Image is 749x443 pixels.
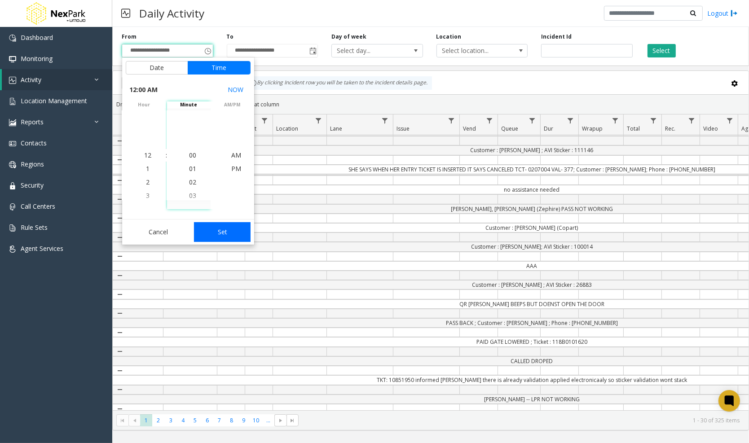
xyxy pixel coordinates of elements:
[21,202,55,211] span: Call Centers
[21,54,53,63] span: Monitoring
[126,222,192,242] button: Cancel
[397,125,410,132] span: Issue
[541,33,572,41] label: Incident Id
[9,119,16,126] img: 'icon'
[167,101,211,108] span: minute
[113,172,127,188] a: Collapse Details
[113,268,127,283] a: Collapse Details
[189,191,196,200] span: 03
[330,125,342,132] span: Lane
[331,33,366,41] label: Day of week
[231,150,241,159] span: AM
[213,414,225,426] span: Page 7
[21,96,87,105] span: Location Management
[313,114,325,127] a: Location Filter Menu
[627,125,640,132] span: Total
[152,414,164,426] span: Page 2
[189,164,196,173] span: 01
[113,249,127,264] a: Collapse Details
[9,98,16,105] img: 'icon'
[201,414,213,426] span: Page 6
[707,9,738,18] a: Logout
[188,61,251,75] button: Time tab
[544,125,553,132] span: Dur
[113,191,127,207] a: Collapse Details
[203,44,213,57] span: Toggle popup
[526,114,538,127] a: Queue Filter Menu
[21,118,44,126] span: Reports
[501,125,518,132] span: Queue
[113,363,127,378] a: Collapse Details
[9,35,16,42] img: 'icon'
[146,164,150,173] span: 1
[21,33,53,42] span: Dashboard
[231,164,241,173] span: PM
[224,82,247,98] button: Select now
[9,56,16,63] img: 'icon'
[250,414,262,426] span: Page 10
[379,114,391,127] a: Lane Filter Menu
[113,229,127,245] a: Collapse Details
[189,178,196,186] span: 02
[189,150,196,159] span: 00
[9,224,16,232] img: 'icon'
[113,344,127,360] a: Collapse Details
[463,125,476,132] span: Vend
[165,414,177,426] span: Page 3
[113,286,127,302] a: Collapse Details
[146,178,150,186] span: 2
[9,182,16,189] img: 'icon'
[564,114,577,127] a: Dur Filter Menu
[703,125,718,132] span: Video
[245,76,432,90] div: By clicking Incident row you will be taken to the incident details page.
[648,114,660,127] a: Total Filter Menu
[2,69,112,90] a: Activity
[609,114,621,127] a: Wrapup Filter Menu
[9,161,16,168] img: 'icon'
[113,382,127,398] a: Collapse Details
[648,44,676,57] button: Select
[9,203,16,211] img: 'icon'
[113,133,127,149] a: Collapse Details
[121,2,130,24] img: pageIcon
[122,101,166,108] span: hour
[177,414,189,426] span: Page 4
[166,151,167,160] div: :
[276,125,298,132] span: Location
[21,75,41,84] span: Activity
[724,114,736,127] a: Video Filter Menu
[436,33,462,41] label: Location
[113,211,127,226] a: Collapse Details
[113,152,127,168] a: Collapse Details
[129,83,158,96] span: 12:00 AM
[113,325,127,340] a: Collapse Details
[113,96,749,112] div: Drag a column header and drop it here to group by that column
[259,114,271,127] a: Lot Filter Menu
[332,44,404,57] span: Select day...
[189,414,201,426] span: Page 5
[437,44,509,57] span: Select location...
[731,9,738,18] img: logout
[227,33,234,41] label: To
[21,139,47,147] span: Contacts
[146,191,150,200] span: 3
[582,125,603,132] span: Wrapup
[21,244,63,253] span: Agent Services
[286,414,299,427] span: Go to the last page
[21,223,48,232] span: Rule Sets
[665,125,675,132] span: Rec.
[225,414,238,426] span: Page 8
[308,44,317,57] span: Toggle popup
[445,114,458,127] a: Issue Filter Menu
[122,33,137,41] label: From
[113,401,127,417] a: Collapse Details
[9,246,16,253] img: 'icon'
[113,114,749,410] div: Data table
[238,414,250,426] span: Page 9
[277,417,284,424] span: Go to the next page
[686,114,698,127] a: Rec. Filter Menu
[274,414,286,427] span: Go to the next page
[484,114,496,127] a: Vend Filter Menu
[21,160,44,168] span: Regions
[289,417,296,424] span: Go to the last page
